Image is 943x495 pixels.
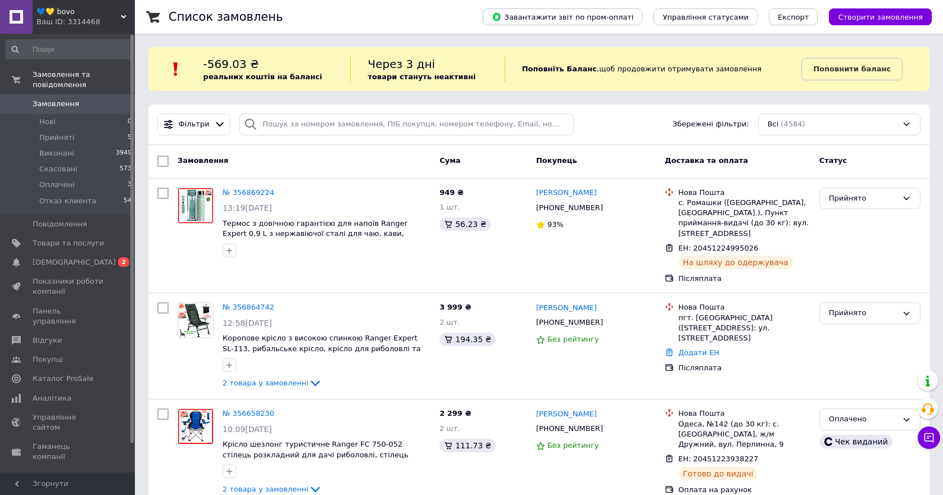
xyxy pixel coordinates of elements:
[6,39,133,60] input: Пошук
[203,72,323,81] b: реальних коштів на балансі
[223,219,407,248] a: Термос з довічною гарантією для напоїв Ranger Expert 0,9 L з нержавіючої сталі для чаю, кави, пох...
[169,10,283,24] h1: Список замовлень
[39,164,78,174] span: Скасовані
[223,425,272,434] span: 10:09[DATE]
[178,303,213,338] img: Фото товару
[536,188,597,198] a: [PERSON_NAME]
[223,203,272,212] span: 13:19[DATE]
[37,7,121,17] span: 💙💛 bovo
[223,409,274,417] a: № 356658230
[124,196,132,206] span: 54
[439,333,496,346] div: 194.35 ₴
[223,319,272,328] span: 12:58[DATE]
[678,363,810,373] div: Післяплата
[813,65,891,73] b: Поповнити баланс
[33,238,104,248] span: Товари та послуги
[223,303,274,311] a: № 356864742
[678,348,719,357] a: Додати ЕН
[116,148,132,158] span: 3949
[522,65,597,73] b: Поповніть Баланс
[33,412,104,433] span: Управління сайтом
[33,471,61,482] span: Маркет
[439,409,471,417] span: 2 299 ₴
[178,409,213,444] img: Фото товару
[678,274,810,284] div: Післяплата
[203,57,259,71] span: -569.03 ₴
[128,180,132,190] span: 3
[665,156,748,165] span: Доставка та оплата
[547,441,599,449] span: Без рейтингу
[439,203,460,211] span: 1 шт.
[39,196,96,206] span: Отказ клиента
[178,188,213,223] img: Фото товару
[778,13,809,21] span: Експорт
[33,276,104,297] span: Показники роботи компанії
[33,442,104,462] span: Гаманець компанії
[678,455,758,463] span: ЕН: 20451223938227
[33,70,135,90] span: Замовлення та повідомлення
[223,379,322,387] a: 2 товара у замовленні
[678,313,810,344] div: пгт. [GEOGRAPHIC_DATA] ([STREET_ADDRESS]: ул. [STREET_ADDRESS]
[534,201,605,215] div: [PHONE_NUMBER]
[223,485,309,493] span: 2 товара у замовленні
[829,414,897,425] div: Оплачено
[33,355,63,365] span: Покупці
[439,188,464,197] span: 949 ₴
[439,156,460,165] span: Cума
[678,485,810,495] div: Оплата на рахунок
[654,8,758,25] button: Управління статусами
[678,244,758,252] span: ЕН: 20451224995026
[179,119,210,130] span: Фільтри
[673,119,749,130] span: Збережені фільтри:
[819,435,892,448] div: Чек виданий
[547,335,599,343] span: Без рейтингу
[118,257,129,267] span: 2
[239,113,574,135] input: Пошук за номером замовлення, ПІБ покупця, номером телефону, Email, номером накладної
[128,117,132,127] span: 0
[678,198,810,239] div: с. Ромашки ([GEOGRAPHIC_DATA], [GEOGRAPHIC_DATA].), Пункт приймання-видачі (до 30 кг): вул. [STRE...
[223,379,309,387] span: 2 товара у замовленні
[39,148,74,158] span: Виконані
[536,409,597,420] a: [PERSON_NAME]
[678,419,810,450] div: Одеса, №142 (до 30 кг): с. [GEOGRAPHIC_DATA], ж/м Дружний, вул. Перлинна, 9
[33,335,62,346] span: Відгуки
[128,133,132,143] span: 5
[829,307,897,319] div: Прийнято
[678,302,810,312] div: Нова Пошта
[439,217,491,231] div: 56.23 ₴
[505,56,802,82] div: , щоб продовжити отримувати замовлення
[536,156,577,165] span: Покупець
[368,57,435,71] span: Через 3 дні
[663,13,749,21] span: Управління статусами
[534,421,605,436] div: [PHONE_NUMBER]
[223,440,409,469] a: Крісло шезлонг туристичне Ranger FC 750-052 стілець розкладний для дачі риболовлі, стілець павук ...
[33,393,71,403] span: Аналітика
[39,133,74,143] span: Прийняті
[534,315,605,330] div: [PHONE_NUMBER]
[368,72,475,81] b: товари стануть неактивні
[918,426,940,449] button: Чат з покупцем
[439,303,471,311] span: 3 999 ₴
[178,156,228,165] span: Замовлення
[33,257,116,267] span: [DEMOGRAPHIC_DATA]
[769,8,818,25] button: Експорт
[33,374,93,384] span: Каталог ProSale
[33,219,87,229] span: Повідомлення
[439,318,460,326] span: 2 шт.
[678,188,810,198] div: Нова Пошта
[120,164,132,174] span: 573
[838,13,923,21] span: Створити замовлення
[483,8,642,25] button: Завантажити звіт по пром-оплаті
[39,180,75,190] span: Оплачені
[33,99,79,109] span: Замовлення
[33,306,104,326] span: Панель управління
[547,220,564,229] span: 93%
[768,119,779,130] span: Всі
[439,439,496,452] div: 111.73 ₴
[167,61,184,78] img: :exclamation:
[678,256,793,269] div: На шляху до одержувача
[223,334,421,363] span: Коропове крісло з високою спинкою Ranger Expert SL-113, рибальське крісло, крісло для риболовлі т...
[223,485,322,493] a: 2 товара у замовленні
